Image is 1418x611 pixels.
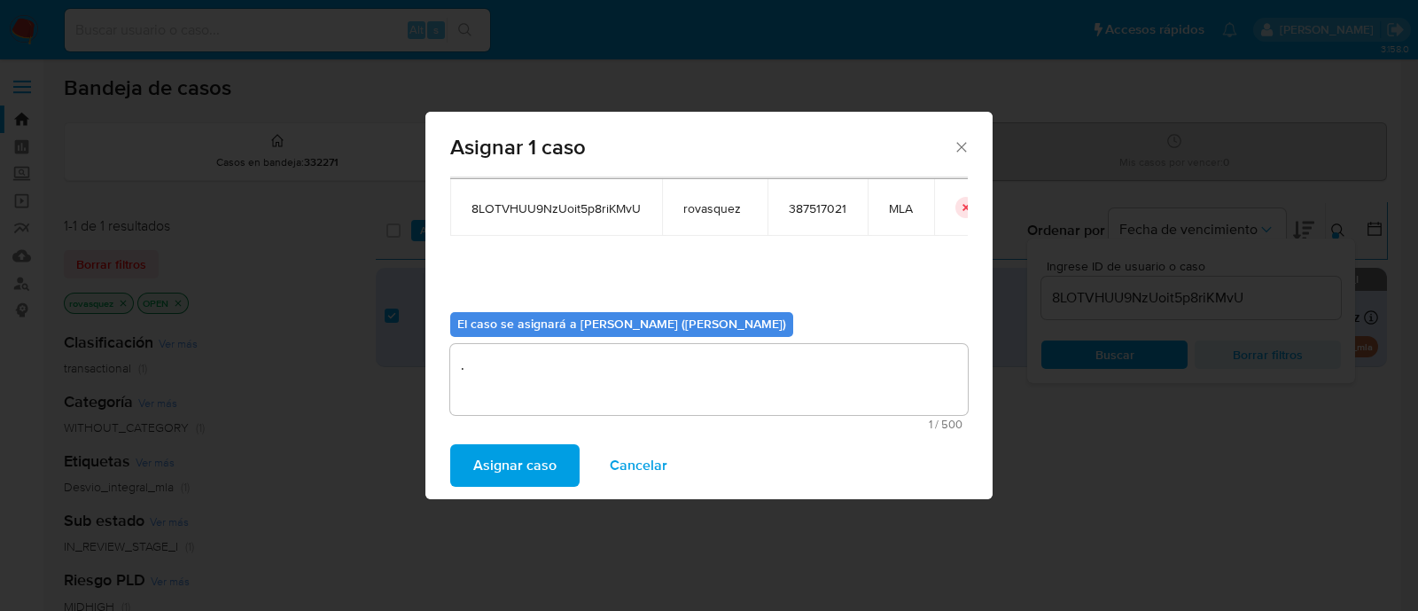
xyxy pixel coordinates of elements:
[471,200,641,216] span: 8LOTVHUU9NzUoit5p8riKMvU
[587,444,690,487] button: Cancelar
[789,200,846,216] span: 387517021
[425,112,993,499] div: assign-modal
[456,419,962,430] span: Máximo 500 caracteres
[450,444,580,487] button: Asignar caso
[955,197,977,218] button: icon-button
[953,138,969,154] button: Cerrar ventana
[610,446,667,485] span: Cancelar
[450,344,968,415] textarea: .
[457,315,786,333] b: El caso se asignará a [PERSON_NAME] ([PERSON_NAME])
[683,200,746,216] span: rovasquez
[473,446,557,485] span: Asignar caso
[450,137,953,158] span: Asignar 1 caso
[889,200,913,216] span: MLA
